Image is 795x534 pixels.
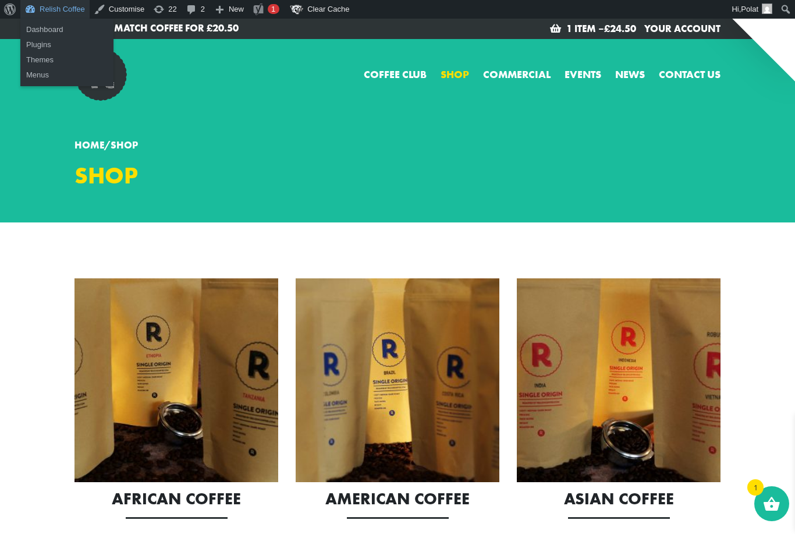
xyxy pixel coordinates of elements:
[20,37,113,52] a: Plugins
[615,66,645,82] a: News
[20,52,113,68] a: Themes
[271,5,275,13] span: 1
[74,162,389,190] h1: Shop
[74,491,278,507] h2: African Coffee
[747,479,764,496] span: 1
[604,22,636,35] bdi: 24.50
[74,278,278,482] img: African Coffee
[74,21,389,36] a: 3 Mix & Match Coffee for £20.50
[441,66,469,82] a: Shop
[566,22,636,35] a: 1 item –£24.50
[296,278,499,482] img: American Coffee
[517,491,721,507] h2: Asian Coffee
[20,68,113,83] a: Menus
[483,66,551,82] a: Commercial
[111,139,138,151] span: Shop
[20,49,113,86] ul: Relish Coffee
[74,139,104,151] a: Home
[296,491,499,507] h2: American Coffee
[604,22,610,35] span: £
[364,66,427,82] a: Coffee Club
[644,22,721,35] a: Your Account
[565,66,601,82] a: Events
[20,22,113,37] a: Dashboard
[20,19,113,56] ul: Relish Coffee
[659,66,721,82] a: Contact us
[517,278,721,482] img: Asian Coffee
[741,5,758,13] span: Polat
[74,139,138,151] span: /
